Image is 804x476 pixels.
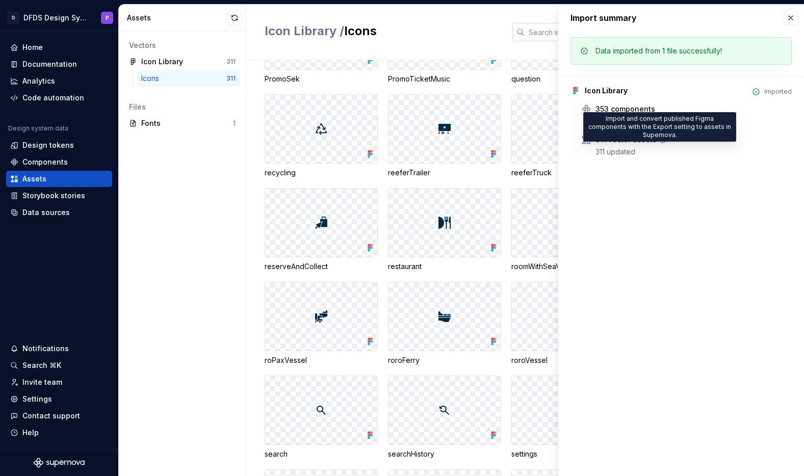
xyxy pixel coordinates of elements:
[6,204,112,221] a: Data sources
[7,12,19,24] div: D
[6,90,112,106] a: Code automation
[22,411,80,421] div: Contact support
[22,394,52,404] div: Settings
[106,14,109,22] div: P
[22,42,43,52] div: Home
[265,449,378,459] div: search
[6,340,112,357] button: Notifications
[265,355,378,365] div: roPaxVessel
[6,357,112,374] button: Search ⌘K
[22,191,85,201] div: Storybook stories
[511,168,625,178] div: reeferTruck
[265,23,344,38] span: Icon Library /
[570,12,637,24] div: Import summary
[22,76,55,86] div: Analytics
[226,58,236,66] div: 311
[265,261,378,272] div: reserveAndCollect
[6,425,112,441] button: Help
[6,188,112,204] a: Storybook stories
[388,168,501,178] div: reeferTrailer
[125,115,240,131] a: Fonts1
[22,428,39,438] div: Help
[22,360,61,371] div: Search ⌘K
[6,171,112,187] a: Assets
[22,377,62,387] div: Invite team
[141,57,183,67] div: Icon Library
[511,261,625,272] div: roomWithSeaView
[125,54,240,70] a: Icon Library311
[22,93,84,103] div: Code automation
[6,39,112,56] a: Home
[265,168,378,178] div: recycling
[6,391,112,407] a: Settings
[265,23,500,39] h2: Icons
[525,23,645,41] input: Search in assets...
[388,74,501,84] div: PromoTicketMusic
[6,374,112,390] a: Invite team
[764,88,792,96] div: Imported
[22,140,74,150] div: Design tokens
[22,207,70,218] div: Data sources
[129,40,236,50] div: Vectors
[265,74,378,84] div: PromoSek
[585,86,628,96] div: Icon Library
[34,458,85,468] svg: Supernova Logo
[388,355,501,365] div: roroFerry
[6,73,112,89] a: Analytics
[141,73,163,84] div: Icons
[511,74,625,84] div: question
[595,104,655,114] div: 353 components
[6,408,112,424] button: Contact support
[2,7,116,29] button: DDFDS Design SystemP
[511,449,625,459] div: settings
[511,355,625,365] div: roroVessel
[22,59,77,69] div: Documentation
[129,102,236,112] div: Files
[6,154,112,170] a: Components
[22,174,46,184] div: Assets
[595,147,792,157] div: 311 updated
[141,118,233,128] div: Fonts
[595,46,722,56] div: Data imported from 1 file successfully!
[8,124,68,133] div: Design system data
[6,56,112,72] a: Documentation
[127,13,227,23] div: Assets
[23,13,89,23] div: DFDS Design System
[233,119,236,127] div: 1
[22,157,68,167] div: Components
[137,70,240,87] a: Icons311
[388,449,501,459] div: searchHistory
[22,343,69,354] div: Notifications
[388,261,501,272] div: restaurant
[226,74,236,83] div: 311
[6,137,112,153] a: Design tokens
[583,112,736,142] div: Import and convert published Figma components with the Export setting to assets in Supernova.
